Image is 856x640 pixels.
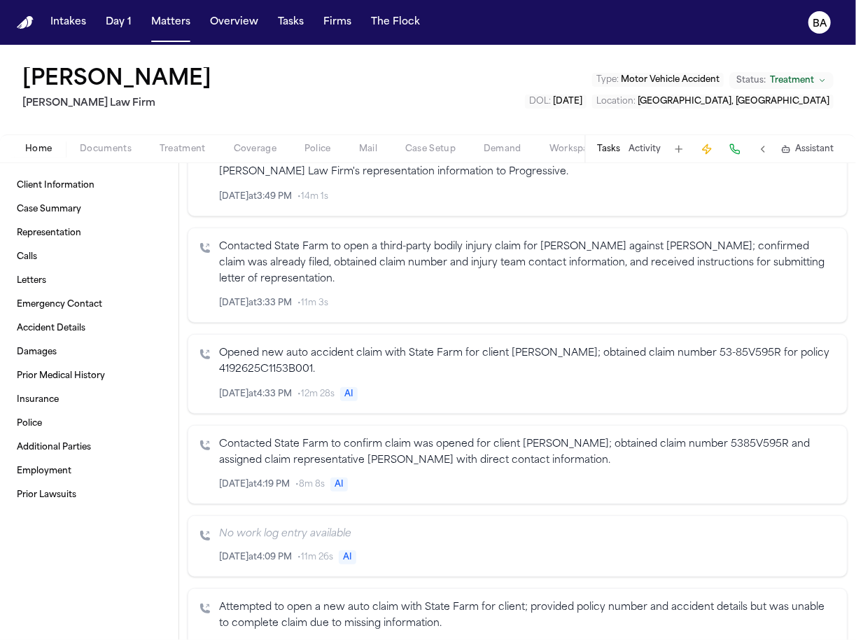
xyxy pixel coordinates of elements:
[592,95,834,109] button: Edit Location: Austin, TX
[11,365,167,387] a: Prior Medical History
[11,293,167,316] a: Emergency Contact
[304,144,331,155] span: Police
[592,73,724,87] button: Edit Type: Motor Vehicle Accident
[795,144,834,155] span: Assistant
[219,552,292,563] span: [DATE] at 4:09 PM
[160,144,206,155] span: Treatment
[11,317,167,340] a: Accident Details
[11,198,167,221] a: Case Summary
[17,16,34,29] img: Finch Logo
[297,389,335,400] span: • 12m 28s
[11,341,167,363] a: Damages
[725,139,745,159] button: Make a Call
[22,95,217,112] h2: [PERSON_NAME] Law Firm
[272,10,309,35] button: Tasks
[770,75,814,86] span: Treatment
[529,97,551,106] span: DOL :
[736,75,766,86] span: Status:
[629,144,661,155] button: Activity
[597,144,620,155] button: Tasks
[596,97,636,106] span: Location :
[146,10,196,35] button: Matters
[11,436,167,459] a: Additional Parties
[11,270,167,292] a: Letters
[11,484,167,506] a: Prior Lawsuits
[22,67,211,92] h1: [PERSON_NAME]
[219,600,836,632] p: Attempted to open a new auto claim with State Farm for client; provided policy number and acciden...
[219,479,290,490] span: [DATE] at 4:19 PM
[17,16,34,29] a: Home
[359,144,377,155] span: Mail
[484,144,521,155] span: Demand
[596,76,619,84] span: Type :
[219,346,836,378] p: Opened new auto accident claim with State Farm for client [PERSON_NAME]; obtained claim number 53...
[234,144,276,155] span: Coverage
[729,72,834,89] button: Change status from Treatment
[339,550,356,564] span: AI
[11,389,167,411] a: Insurance
[219,527,836,541] p: No work log entry available
[525,95,587,109] button: Edit DOL: 2025-06-03
[22,67,211,92] button: Edit matter name
[11,246,167,268] a: Calls
[219,389,292,400] span: [DATE] at 4:33 PM
[669,139,689,159] button: Add Task
[80,144,132,155] span: Documents
[100,10,137,35] button: Day 1
[297,552,333,563] span: • 11m 26s
[781,144,834,155] button: Assistant
[11,222,167,244] a: Representation
[697,139,717,159] button: Create Immediate Task
[219,298,292,309] span: [DATE] at 3:33 PM
[405,144,456,155] span: Case Setup
[340,387,358,401] span: AI
[11,412,167,435] a: Police
[45,10,92,35] button: Intakes
[297,298,328,309] span: • 11m 3s
[553,97,582,106] span: [DATE]
[219,239,836,287] p: Contacted State Farm to open a third-party bodily injury claim for [PERSON_NAME] against [PERSON_...
[621,76,720,84] span: Motor Vehicle Accident
[297,191,328,202] span: • 14m 1s
[638,97,829,106] span: [GEOGRAPHIC_DATA], [GEOGRAPHIC_DATA]
[11,174,167,197] a: Client Information
[204,10,264,35] button: Overview
[318,10,357,35] button: Firms
[549,144,603,155] span: Workspaces
[219,191,292,202] span: [DATE] at 3:49 PM
[25,144,52,155] span: Home
[11,460,167,482] a: Employment
[330,478,348,492] span: AI
[295,479,325,490] span: • 8m 8s
[365,10,426,35] button: The Flock
[219,437,836,469] p: Contacted State Farm to confirm claim was opened for client [PERSON_NAME]; obtained claim number ...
